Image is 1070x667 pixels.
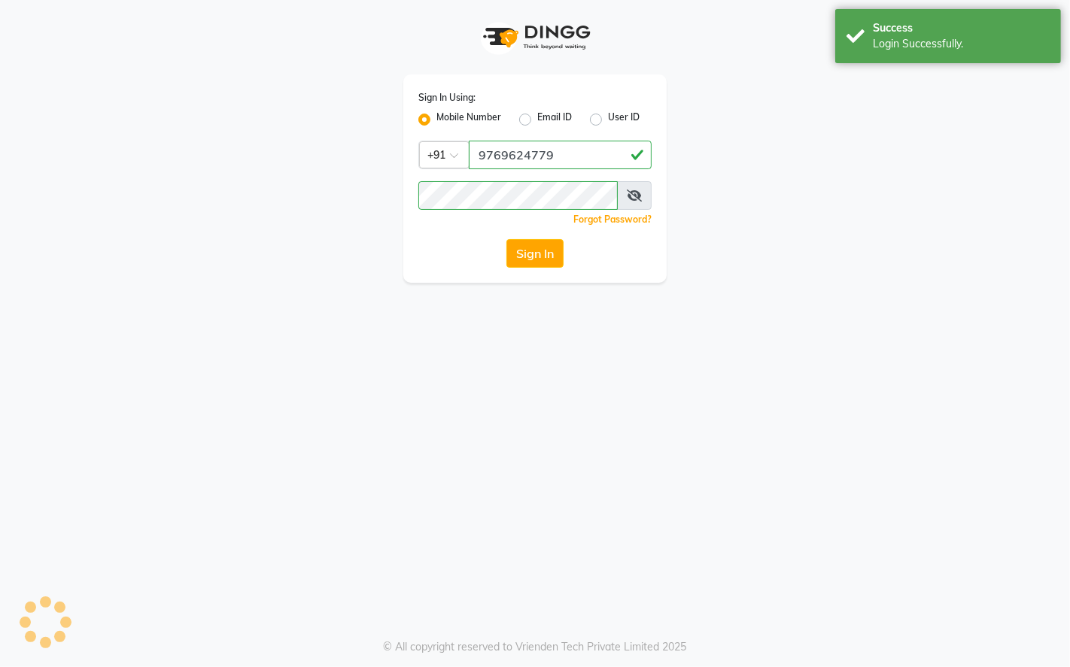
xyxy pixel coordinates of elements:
[873,36,1050,52] div: Login Successfully.
[475,15,595,59] img: logo1.svg
[418,181,618,210] input: Username
[436,111,501,129] label: Mobile Number
[469,141,652,169] input: Username
[608,111,640,129] label: User ID
[537,111,572,129] label: Email ID
[418,91,476,105] label: Sign In Using:
[506,239,564,268] button: Sign In
[573,214,652,225] a: Forgot Password?
[873,20,1050,36] div: Success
